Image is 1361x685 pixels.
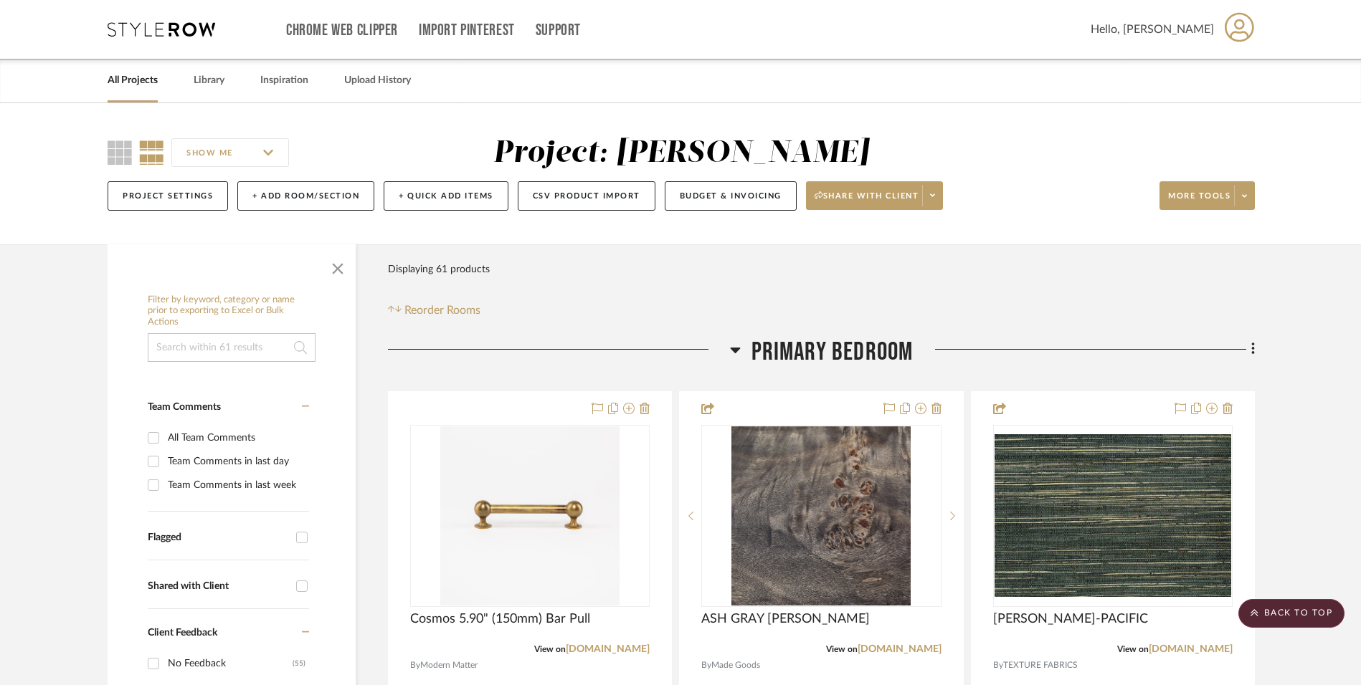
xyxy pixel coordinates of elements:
[493,138,869,168] div: Project: [PERSON_NAME]
[411,426,649,606] div: 0
[293,652,305,675] div: (55)
[148,532,289,544] div: Flagged
[420,658,478,672] span: Modern Matter
[711,658,760,672] span: Made Goods
[260,71,308,90] a: Inspiration
[993,658,1003,672] span: By
[148,628,217,638] span: Client Feedback
[404,302,480,319] span: Reorder Rooms
[168,474,305,497] div: Team Comments in last week
[858,644,942,654] a: [DOMAIN_NAME]
[1003,658,1078,672] span: TEXTURE FABRICS
[1117,645,1149,653] span: View on
[194,71,224,90] a: Library
[168,652,293,675] div: No Feedback
[148,580,289,593] div: Shared with Client
[168,426,305,449] div: All Team Comments
[518,181,655,211] button: CSV Product Import
[806,181,944,210] button: Share with client
[168,450,305,473] div: Team Comments in last day
[536,24,581,37] a: Support
[995,434,1231,597] img: KNOX WC-PACIFIC
[826,645,858,653] span: View on
[410,611,590,627] span: Cosmos 5.90" (150mm) Bar Pull
[388,302,480,319] button: Reorder Rooms
[440,426,620,605] img: Cosmos 5.90" (150mm) Bar Pull
[344,71,411,90] a: Upload History
[701,658,711,672] span: By
[534,645,566,653] span: View on
[815,191,919,212] span: Share with client
[384,181,508,211] button: + Quick Add Items
[665,181,797,211] button: Budget & Invoicing
[148,402,221,412] span: Team Comments
[701,611,870,627] span: ASH GRAY [PERSON_NAME]
[1160,181,1255,210] button: More tools
[148,294,316,328] h6: Filter by keyword, category or name prior to exporting to Excel or Bulk Actions
[993,611,1148,627] span: [PERSON_NAME]-PACIFIC
[1091,21,1214,38] span: Hello, [PERSON_NAME]
[1149,644,1233,654] a: [DOMAIN_NAME]
[566,644,650,654] a: [DOMAIN_NAME]
[388,255,490,284] div: Displaying 61 products
[323,252,352,280] button: Close
[751,337,914,368] span: Primary Bedroom
[410,658,420,672] span: By
[108,71,158,90] a: All Projects
[237,181,374,211] button: + Add Room/Section
[148,333,316,362] input: Search within 61 results
[108,181,228,211] button: Project Settings
[419,24,515,37] a: Import Pinterest
[1168,191,1230,212] span: More tools
[286,24,398,37] a: Chrome Web Clipper
[731,426,911,605] img: ASH GRAY MAPPA BURL
[1238,599,1345,628] scroll-to-top-button: BACK TO TOP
